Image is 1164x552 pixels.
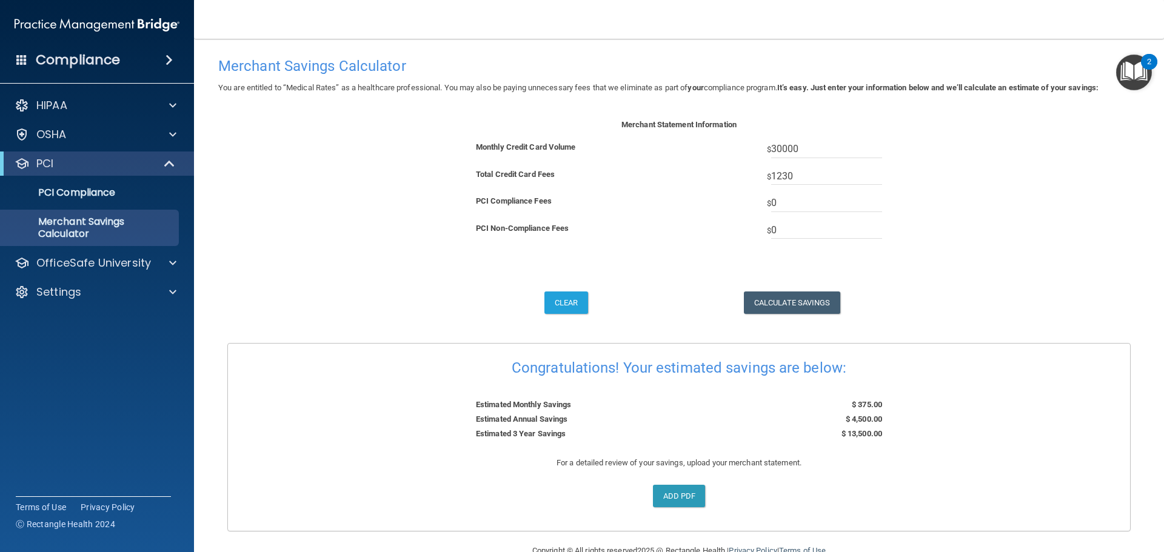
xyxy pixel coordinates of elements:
b: PCI Non-Compliance Fees [476,224,569,233]
p: Merchant Savings Calculator [8,216,173,240]
span: $ [767,140,882,158]
span: Ⓒ Rectangle Health 2024 [16,518,115,530]
h4: Congratulations! Your estimated savings are below: [458,360,900,376]
a: OSHA [15,127,176,142]
div: 2 [1147,62,1151,78]
b: $ 375.00 [852,400,882,409]
a: Terms of Use [16,501,66,513]
p: HIPAA [36,98,67,113]
b: $ 4,500.00 [846,414,882,424]
h4: Merchant Savings Calculator [218,58,1140,74]
a: Settings [15,285,176,299]
button: Clear [544,291,588,314]
b: PCI Compliance Fees [476,196,552,205]
button: Calculate Savings [744,291,840,314]
b: $ 13,500.00 [841,429,882,438]
b: your [687,83,703,92]
a: OfficeSafe University [15,256,176,270]
p: PCI Compliance [8,187,173,199]
a: Privacy Policy [81,501,135,513]
p: OfficeSafe University [36,256,151,270]
a: PCI [15,156,176,171]
span: $ [767,167,882,185]
span: $ [767,221,882,239]
p: OSHA [36,127,67,142]
b: Estimated Monthly Savings [476,400,572,409]
span: $ [767,194,882,212]
span: Add PDF [653,485,706,507]
b: Estimated 3 Year Savings [476,429,566,438]
div: For a detailed review of your savings, upload your merchant statement. [228,456,1130,470]
iframe: Drift Widget Chat Controller [954,466,1149,514]
b: Total Credit Card Fees [476,170,555,179]
b: It’s easy. Just enter your information below and we’ll calculate an estimate of your savings: [777,83,1099,92]
p: PCI [36,156,53,171]
button: Open Resource Center, 2 new notifications [1116,55,1152,90]
b: Monthly Credit Card Volume [476,142,576,151]
b: Estimated Annual Savings [476,414,567,424]
b: Merchant Statement Information [621,120,737,129]
img: PMB logo [15,13,179,37]
p: Settings [36,285,81,299]
h4: Compliance [36,52,120,68]
a: HIPAA [15,98,176,113]
p: You are entitled to “Medical Rates” as a healthcare professional. You may also be paying unnecess... [218,81,1140,95]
